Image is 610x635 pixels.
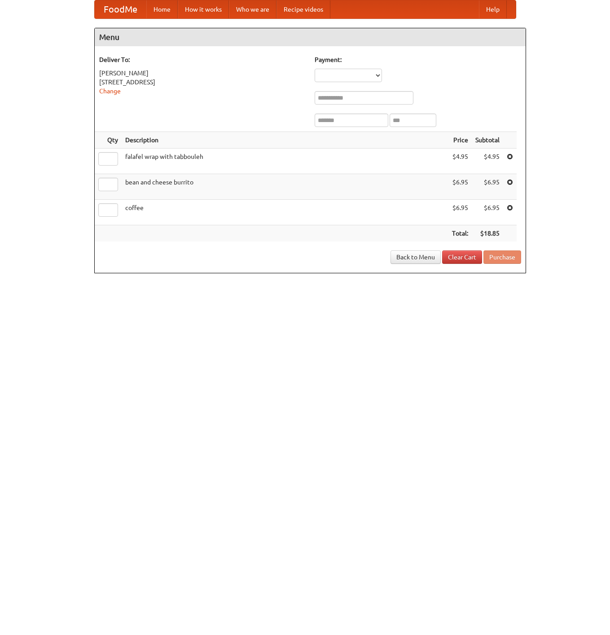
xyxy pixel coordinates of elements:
[122,132,448,149] th: Description
[448,225,472,242] th: Total:
[95,132,122,149] th: Qty
[276,0,330,18] a: Recipe videos
[448,132,472,149] th: Price
[315,55,521,64] h5: Payment:
[472,132,503,149] th: Subtotal
[472,149,503,174] td: $4.95
[99,88,121,95] a: Change
[99,78,306,87] div: [STREET_ADDRESS]
[122,149,448,174] td: falafel wrap with tabbouleh
[448,149,472,174] td: $4.95
[472,200,503,225] td: $6.95
[472,225,503,242] th: $18.85
[442,250,482,264] a: Clear Cart
[391,250,441,264] a: Back to Menu
[122,200,448,225] td: coffee
[479,0,507,18] a: Help
[99,55,306,64] h5: Deliver To:
[95,0,146,18] a: FoodMe
[472,174,503,200] td: $6.95
[178,0,229,18] a: How it works
[122,174,448,200] td: bean and cheese burrito
[229,0,276,18] a: Who we are
[95,28,526,46] h4: Menu
[483,250,521,264] button: Purchase
[99,69,306,78] div: [PERSON_NAME]
[448,200,472,225] td: $6.95
[146,0,178,18] a: Home
[448,174,472,200] td: $6.95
